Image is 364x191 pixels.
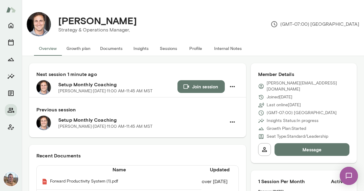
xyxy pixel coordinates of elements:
h6: Setup Monthly Coaching [58,81,177,88]
button: Profile [182,41,209,56]
h6: Recent Documents [36,152,239,159]
p: [PERSON_NAME] · [DATE] · 11:00 AM-11:45 AM MST [58,123,153,130]
img: Taylor Umphreys [27,12,51,36]
button: Overview [34,41,62,56]
button: Sessions [5,36,17,48]
img: Mento [6,4,16,15]
p: [PERSON_NAME] · [DATE] · 11:00 AM-11:45 AM MST [58,88,153,94]
th: Name [37,166,201,173]
p: [PERSON_NAME][EMAIL_ADDRESS][DOMAIN_NAME] [267,80,349,92]
p: Last online [DATE] [267,102,301,108]
td: over [DATE] [201,173,238,190]
button: Join session [177,80,225,93]
h4: [PERSON_NAME] [58,15,137,26]
p: (GMT-07:00) [GEOGRAPHIC_DATA] [271,21,359,28]
h6: Next session 1 minute ago [36,71,239,78]
button: Insights [127,41,155,56]
button: Documents [5,87,17,99]
img: Mento [42,179,48,185]
button: Home [5,19,17,31]
button: Client app [5,121,17,133]
button: Message [275,143,349,156]
p: Seat Type: Standard/Leadership [267,133,328,140]
p: Insights Status: In progress [267,118,318,124]
th: Updated [201,166,238,173]
button: Insights [5,70,17,82]
p: Joined [DATE] [267,94,292,100]
p: Growth Plan: Started [267,126,306,132]
button: Growth Plan [5,53,17,65]
h6: Setup Monthly Coaching [58,116,226,123]
button: Documents [95,41,127,56]
button: Internal Notes [209,41,247,56]
th: Forward Productivity System (1).pdf [37,173,201,190]
button: Members [5,104,17,116]
h6: Member Details [258,71,349,78]
p: (GMT-07:00) [GEOGRAPHIC_DATA] [267,110,337,116]
p: Strategy & Operations Manager, [58,26,137,34]
h6: Previous session [36,106,239,113]
h6: 1 Session Per Month [258,178,349,185]
img: Adam Griffin [4,172,18,186]
button: Sessions [155,41,182,56]
span: Active [327,178,349,184]
button: Growth plan [62,41,95,56]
